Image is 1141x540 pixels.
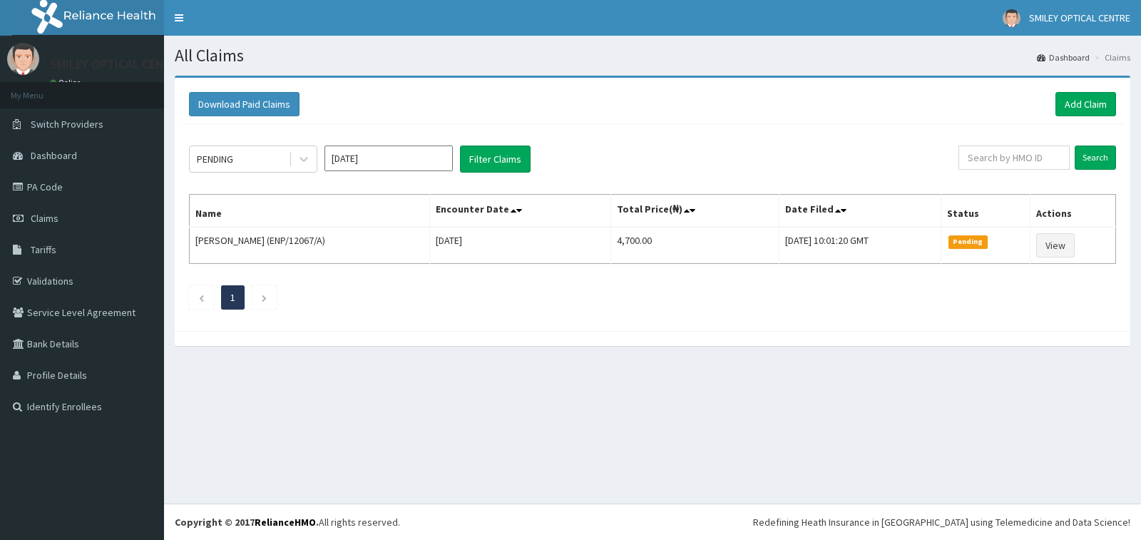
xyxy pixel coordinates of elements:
footer: All rights reserved. [164,504,1141,540]
a: Page 1 is your current page [230,291,235,304]
td: [PERSON_NAME] (ENP/12067/A) [190,227,430,264]
th: Actions [1030,195,1115,228]
a: Online [50,78,84,88]
td: 4,700.00 [611,227,779,264]
td: [DATE] [430,227,611,264]
span: Pending [948,235,988,248]
a: View [1036,233,1075,258]
th: Status [941,195,1030,228]
a: RelianceHMO [255,516,316,529]
th: Total Price(₦) [611,195,779,228]
a: Dashboard [1037,51,1090,63]
a: Next page [261,291,267,304]
li: Claims [1091,51,1130,63]
th: Date Filed [779,195,941,228]
input: Search [1075,146,1116,170]
span: Switch Providers [31,118,103,131]
strong: Copyright © 2017 . [175,516,319,529]
div: Redefining Heath Insurance in [GEOGRAPHIC_DATA] using Telemedicine and Data Science! [753,515,1130,529]
input: Select Month and Year [324,146,453,171]
span: SMILEY OPTICAL CENTRE [1029,11,1130,24]
input: Search by HMO ID [958,146,1070,170]
h1: All Claims [175,46,1130,65]
img: User Image [1003,9,1020,27]
img: User Image [7,43,39,75]
p: SMILEY OPTICAL CENTRE [50,58,185,71]
span: Dashboard [31,149,77,162]
span: Claims [31,212,58,225]
button: Filter Claims [460,146,531,173]
th: Encounter Date [430,195,611,228]
a: Add Claim [1055,92,1116,116]
div: PENDING [197,152,233,166]
button: Download Paid Claims [189,92,300,116]
span: Tariffs [31,243,56,256]
a: Previous page [198,291,205,304]
th: Name [190,195,430,228]
td: [DATE] 10:01:20 GMT [779,227,941,264]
